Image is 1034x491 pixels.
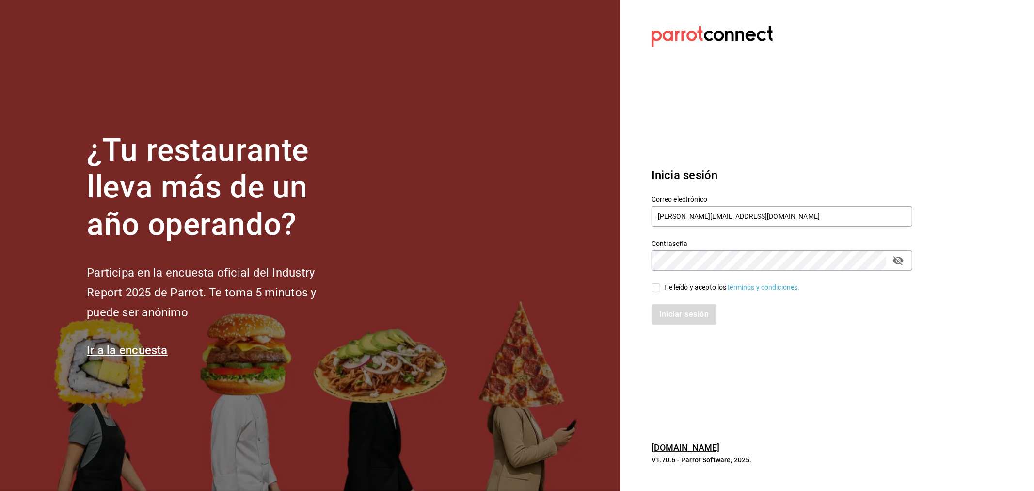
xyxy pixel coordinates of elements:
[890,252,907,269] button: passwordField
[652,166,912,184] h3: Inicia sesión
[652,442,720,453] a: [DOMAIN_NAME]
[652,206,912,227] input: Ingresa tu correo electrónico
[87,344,168,357] a: Ir a la encuesta
[87,263,349,322] h2: Participa en la encuesta oficial del Industry Report 2025 de Parrot. Te toma 5 minutos y puede se...
[652,240,912,247] label: Contraseña
[727,283,800,291] a: Términos y condiciones.
[652,455,912,465] p: V1.70.6 - Parrot Software, 2025.
[652,196,912,203] label: Correo electrónico
[664,282,800,293] div: He leído y acepto los
[87,132,349,244] h1: ¿Tu restaurante lleva más de un año operando?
